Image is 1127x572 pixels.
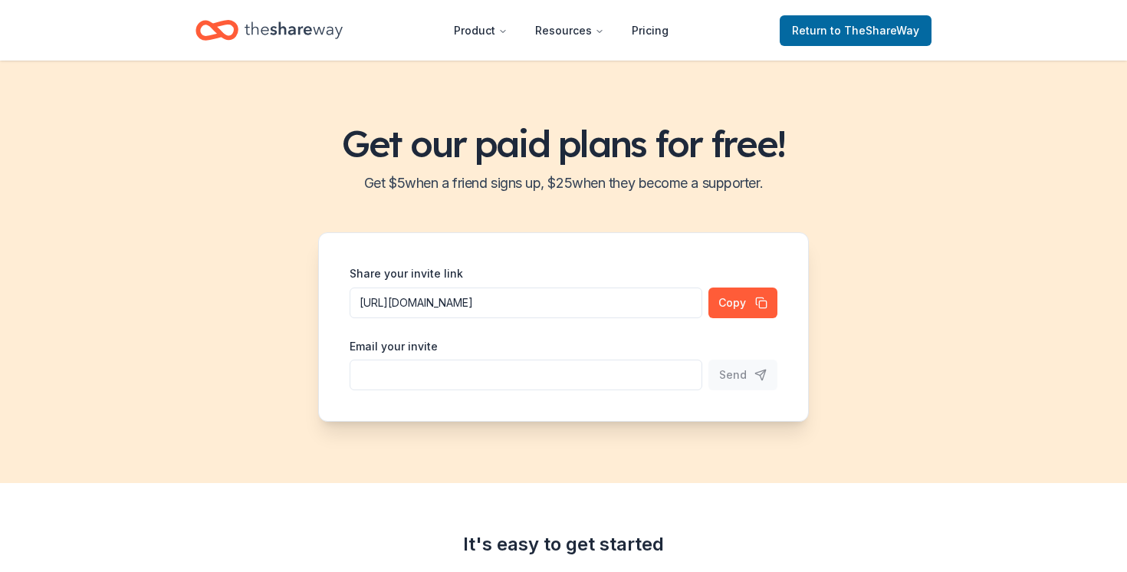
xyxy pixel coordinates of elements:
span: to TheShareWay [830,24,919,37]
button: Resources [523,15,616,46]
a: Home [195,12,343,48]
span: Return [792,21,919,40]
button: Copy [708,288,777,318]
button: Product [442,15,520,46]
label: Share your invite link [350,266,463,281]
a: Pricing [619,15,681,46]
div: It's easy to get started [195,532,932,557]
label: Email your invite [350,339,438,354]
nav: Main [442,12,681,48]
h2: Get $ 5 when a friend signs up, $ 25 when they become a supporter. [18,171,1109,196]
h1: Get our paid plans for free! [18,122,1109,165]
a: Returnto TheShareWay [780,15,932,46]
